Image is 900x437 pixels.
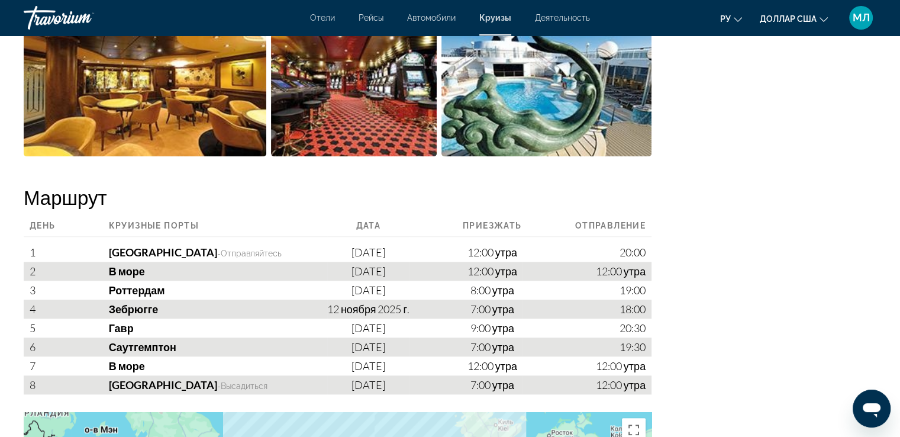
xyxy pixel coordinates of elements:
font: Роттердам [109,284,165,297]
font: 19:00 [620,284,646,297]
font: Зебрюгге [109,303,159,316]
font: - [217,249,221,258]
font: 8 [30,378,36,391]
font: Дата [356,221,381,230]
font: Гавр [109,322,134,335]
font: [DATE] [351,378,385,391]
a: Отели [310,13,335,23]
font: [GEOGRAPHIC_DATA] [109,246,217,259]
font: Маршрут [24,185,107,209]
a: Деятельность [535,13,590,23]
font: День [30,221,56,230]
font: 3 [30,284,36,297]
font: [DATE] [351,322,385,335]
font: 7:00 утра [470,378,514,391]
font: МЛ [853,11,870,24]
font: Приезжать [463,221,522,230]
font: доллар США [760,14,817,24]
font: Круизные порты [109,221,199,230]
iframe: Кнопка запуска окна обмена сообщениями [853,390,891,428]
font: 12 ноября 2025 г. [327,303,409,316]
a: Травориум [24,2,142,33]
font: Отправление [575,221,646,230]
font: [DATE] [351,284,385,297]
font: 4 [30,303,36,316]
button: Изменить язык [720,10,742,27]
font: 12:00 утра [596,265,646,278]
font: 1 [30,246,36,259]
font: 20:30 [620,322,646,335]
font: [DATE] [351,265,385,278]
font: 20:00 [620,246,646,259]
font: 2 [30,265,36,278]
font: - [217,381,221,391]
font: 12:00 утра [596,359,646,372]
a: Автомобили [407,13,456,23]
font: 19:30 [620,340,646,354]
font: 12:00 утра [467,359,517,372]
font: В море [109,265,145,278]
font: 9:00 утра [470,322,514,335]
font: 12:00 утра [467,265,517,278]
button: Меню пользователя [846,5,876,30]
font: Высадиться [221,381,267,391]
font: 18:00 [620,303,646,316]
font: В море [109,359,145,372]
font: Отправляйтесь [221,249,282,258]
font: 5 [30,322,36,335]
font: [DATE] [351,340,385,354]
font: 8:00 утра [470,284,514,297]
button: Открыть полноэкранный слайдер изображений [24,9,266,157]
font: ру [720,14,731,24]
font: 7 [30,359,36,372]
font: 12:00 утра [467,246,517,259]
button: Открыть полноэкранный слайдер изображений [441,9,651,157]
a: Круизы [479,13,511,23]
font: 7:00 утра [470,303,514,316]
font: 7:00 утра [470,340,514,354]
font: [DATE] [351,359,385,372]
font: 12:00 утра [596,378,646,391]
font: [GEOGRAPHIC_DATA] [109,378,217,391]
font: [DATE] [351,246,385,259]
button: Открыть полноэкранный слайдер изображений [271,9,437,157]
a: Рейсы [359,13,383,23]
font: 6 [30,340,36,354]
font: Саутгемптон [109,340,176,354]
button: Изменить валюту [760,10,828,27]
